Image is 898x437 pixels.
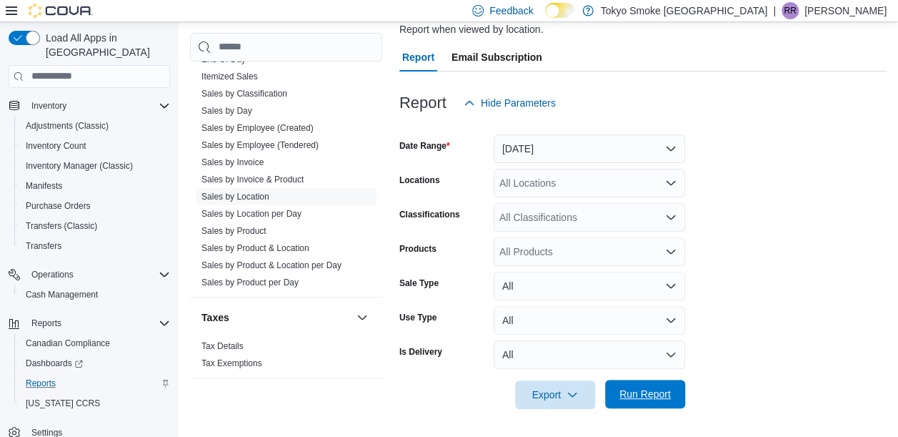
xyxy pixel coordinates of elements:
[26,338,110,349] span: Canadian Compliance
[458,89,562,117] button: Hide Parameters
[201,208,301,220] span: Sales by Location per Day
[399,140,450,152] label: Date Range
[784,2,796,19] span: RR
[201,88,287,99] span: Sales by Classification
[14,216,176,236] button: Transfers (Classic)
[14,285,176,305] button: Cash Management
[20,117,114,134] a: Adjustments (Classic)
[201,260,341,271] span: Sales by Product & Location per Day
[665,212,677,223] button: Open list of options
[399,7,879,37] div: View sales totals by location for a specified date range. This report is equivalent to the Sales ...
[201,243,309,253] a: Sales by Product & Location
[14,236,176,256] button: Transfers
[399,243,436,255] label: Products
[3,265,176,285] button: Operations
[804,2,887,19] p: [PERSON_NAME]
[20,137,92,154] a: Inventory Count
[20,117,170,134] span: Adjustments (Classic)
[31,269,74,280] span: Operations
[29,4,93,18] img: Cova
[201,340,244,352] span: Tax Details
[201,358,262,369] span: Tax Exemptions
[201,277,299,288] span: Sales by Product per Day
[20,177,68,195] a: Manifests
[201,278,299,288] a: Sales by Product per Day
[14,176,176,196] button: Manifests
[201,310,351,325] button: Taxes
[14,136,176,156] button: Inventory Count
[605,380,685,408] button: Run Report
[201,242,309,254] span: Sales by Product & Location
[402,43,434,72] span: Report
[20,355,89,372] a: Dashboards
[20,286,170,303] span: Cash Management
[201,174,304,185] span: Sales by Invoice & Product
[201,358,262,368] a: Tax Exemptions
[201,71,258,82] span: Itemized Sales
[201,139,319,151] span: Sales by Employee (Tendered)
[201,123,314,133] a: Sales by Employee (Created)
[399,278,439,289] label: Sale Type
[773,2,776,19] p: |
[26,315,67,332] button: Reports
[201,105,252,117] span: Sales by Day
[20,217,170,235] span: Transfers (Classic)
[399,346,442,358] label: Is Delivery
[190,338,382,378] div: Taxes
[20,217,103,235] a: Transfers (Classic)
[14,116,176,136] button: Adjustments (Classic)
[481,96,556,110] span: Hide Parameters
[14,156,176,176] button: Inventory Manager (Classic)
[515,380,595,409] button: Export
[452,43,542,72] span: Email Subscription
[201,106,252,116] a: Sales by Day
[201,89,287,99] a: Sales by Classification
[494,340,685,369] button: All
[619,387,671,401] span: Run Report
[14,373,176,393] button: Reports
[201,209,301,219] a: Sales by Location per Day
[494,272,685,300] button: All
[26,240,61,252] span: Transfers
[26,120,109,132] span: Adjustments (Classic)
[20,375,61,392] a: Reports
[3,313,176,333] button: Reports
[20,177,170,195] span: Manifests
[14,196,176,216] button: Purchase Orders
[399,312,436,323] label: Use Type
[20,395,170,412] span: Washington CCRS
[26,358,83,369] span: Dashboards
[201,192,269,202] a: Sales by Location
[14,393,176,413] button: [US_STATE] CCRS
[40,31,170,59] span: Load All Apps in [GEOGRAPHIC_DATA]
[545,18,546,19] span: Dark Mode
[494,306,685,335] button: All
[494,134,685,163] button: [DATE]
[201,157,264,167] a: Sales by Invoice
[201,175,304,185] a: Sales by Invoice & Product
[201,226,266,236] a: Sales by Product
[20,137,170,154] span: Inventory Count
[201,54,246,64] a: End Of Day
[665,177,677,189] button: Open list of options
[201,260,341,270] a: Sales by Product & Location per Day
[26,160,133,172] span: Inventory Manager (Classic)
[20,237,170,255] span: Transfers
[399,209,460,220] label: Classifications
[489,4,533,18] span: Feedback
[601,2,768,19] p: Tokyo Smoke [GEOGRAPHIC_DATA]
[26,378,56,389] span: Reports
[14,353,176,373] a: Dashboards
[26,200,91,212] span: Purchase Orders
[545,3,575,18] input: Dark Mode
[26,97,170,114] span: Inventory
[354,309,371,326] button: Taxes
[20,197,170,215] span: Purchase Orders
[201,191,269,202] span: Sales by Location
[782,2,799,19] div: Ryan Ridsdale
[201,72,258,82] a: Itemized Sales
[201,122,314,134] span: Sales by Employee (Created)
[20,157,170,175] span: Inventory Manager (Classic)
[201,140,319,150] a: Sales by Employee (Tendered)
[201,341,244,351] a: Tax Details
